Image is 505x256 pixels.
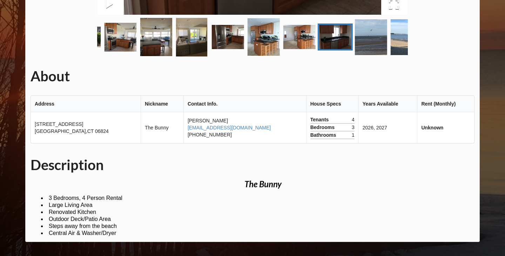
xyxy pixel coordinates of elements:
span: 3 [352,124,355,131]
img: image004.png [176,18,208,56]
img: image003.png [140,18,173,56]
span: [STREET_ADDRESS] [35,121,83,127]
li: 3 Bedrooms, 4 Person Rental [41,195,122,202]
a: Go to Slide 4 [139,16,174,58]
span: Tenants [310,116,331,123]
img: image002.png [105,23,137,52]
a: Go to Slide 2 [67,25,102,49]
img: IMG_1055.JPG [248,18,280,56]
img: IMG_1068.JPG [319,25,351,49]
li: Renovated Kitchen [41,209,96,216]
td: 2026, 2027 [358,112,417,143]
span: 1 [352,132,355,139]
th: Contact Info. [183,96,306,112]
div: Thumbnail Navigation [32,16,342,58]
li: Large Living Area [41,202,93,209]
i: The Bunny [244,179,282,189]
b: Unknown [421,125,443,130]
td: [PERSON_NAME] [PHONE_NUMBER] [183,112,306,143]
h1: About [31,67,474,85]
a: [EMAIL_ADDRESS][DOMAIN_NAME] [188,125,271,130]
li: Steps away from the beach [41,223,117,230]
span: Bedrooms [310,124,336,131]
span: Bathrooms [310,132,338,139]
a: Go to Slide 11 [389,18,424,56]
img: IMG_1065.JPG [283,25,316,49]
img: IMG_2619.jpg [391,19,423,55]
th: Years Available [358,96,417,112]
span: 4 [352,116,355,123]
th: Address [31,96,141,112]
a: Go to Slide 5 [175,16,210,58]
li: Outdoor Deck/Patio Area [41,216,111,223]
a: Go to Slide 9 [318,23,353,50]
img: image001.png [69,27,101,47]
a: Go to Slide 6 [210,23,245,50]
a: Go to Slide 3 [103,21,138,53]
li: Central Air & Washer/Dryer [41,230,116,237]
img: IMG_2436.jpg [355,19,387,55]
a: Go to Slide 7 [246,17,281,57]
th: Rent (Monthly) [417,96,474,112]
th: Nickname [141,96,183,112]
a: Go to Slide 10 [353,18,389,56]
td: The Bunny [141,112,183,143]
span: [GEOGRAPHIC_DATA] , CT 06824 [35,128,109,134]
img: IMG_1054.JPG [212,25,244,49]
a: Go to Slide 8 [282,23,317,50]
h1: Description [31,156,474,174]
th: House Specs [306,96,358,112]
